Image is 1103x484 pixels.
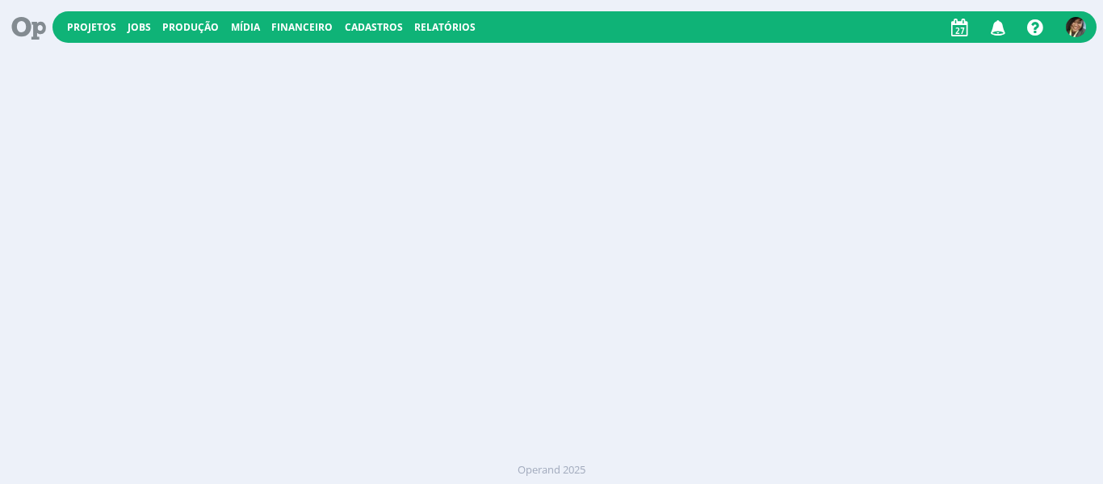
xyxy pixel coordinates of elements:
[62,21,121,34] button: Projetos
[409,21,480,34] button: Relatórios
[157,21,224,34] button: Produção
[340,21,408,34] button: Cadastros
[266,21,338,34] button: Financeiro
[1066,17,1086,37] img: S
[271,20,333,34] a: Financeiro
[128,20,151,34] a: Jobs
[67,20,116,34] a: Projetos
[123,21,156,34] button: Jobs
[414,20,476,34] a: Relatórios
[162,20,219,34] a: Produção
[231,20,260,34] a: Mídia
[345,20,403,34] span: Cadastros
[226,21,265,34] button: Mídia
[1065,13,1087,41] button: S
